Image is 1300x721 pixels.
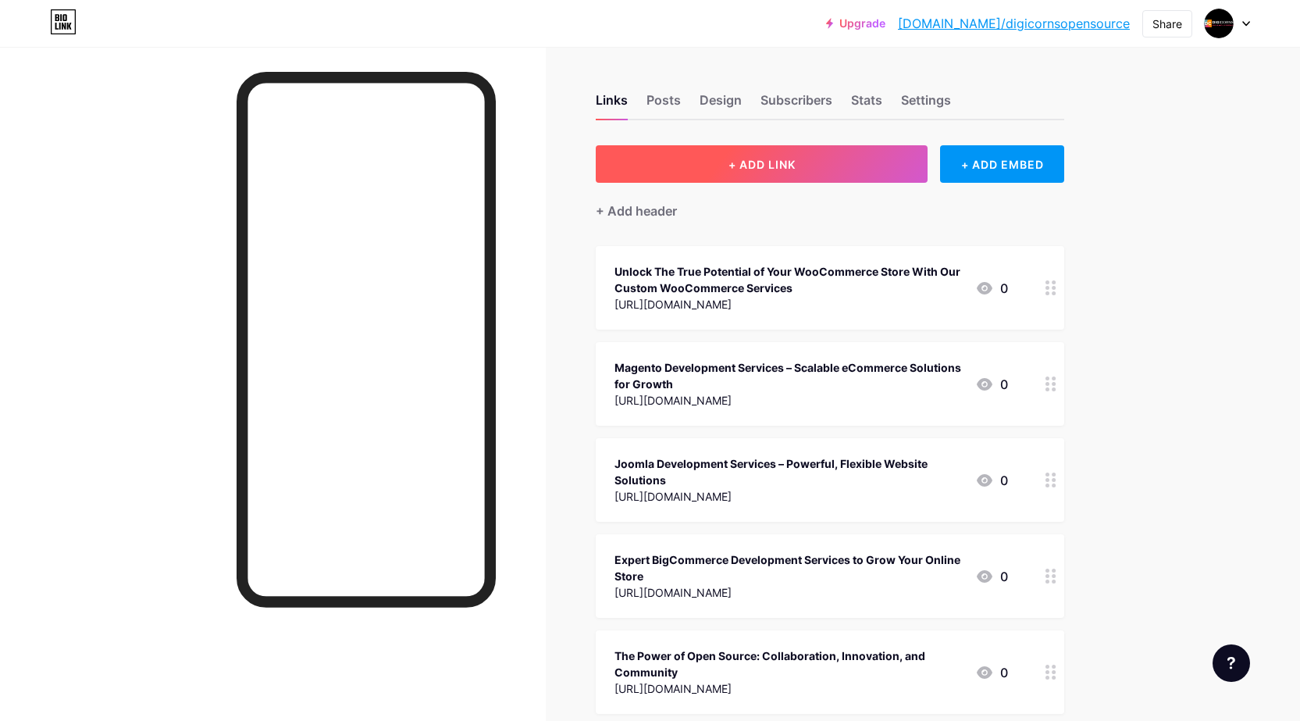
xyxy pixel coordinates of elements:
[614,455,963,488] div: Joomla Development Services – Powerful, Flexible Website Solutions
[728,158,796,171] span: + ADD LINK
[940,145,1064,183] div: + ADD EMBED
[901,91,951,119] div: Settings
[614,296,963,312] div: [URL][DOMAIN_NAME]
[596,145,928,183] button: + ADD LINK
[975,375,1008,394] div: 0
[614,392,963,409] div: [URL][DOMAIN_NAME]
[596,202,677,220] div: + Add header
[646,91,681,119] div: Posts
[975,663,1008,682] div: 0
[614,680,963,697] div: [URL][DOMAIN_NAME]
[1204,9,1234,38] img: digicornsopensource
[614,648,963,680] div: The Power of Open Source: Collaboration, Innovation, and Community
[614,263,963,296] div: Unlock The True Potential of Your WooCommerce Store With Our Custom WooCommerce Services
[700,91,742,119] div: Design
[851,91,882,119] div: Stats
[898,14,1130,33] a: [DOMAIN_NAME]/digicornsopensource
[614,551,963,584] div: Expert BigCommerce Development Services to Grow Your Online Store
[614,488,963,505] div: [URL][DOMAIN_NAME]
[760,91,832,119] div: Subscribers
[826,17,885,30] a: Upgrade
[614,359,963,392] div: Magento Development Services – Scalable eCommerce Solutions for Growth
[975,567,1008,586] div: 0
[1152,16,1182,32] div: Share
[975,279,1008,298] div: 0
[596,91,628,119] div: Links
[614,584,963,601] div: [URL][DOMAIN_NAME]
[975,471,1008,490] div: 0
